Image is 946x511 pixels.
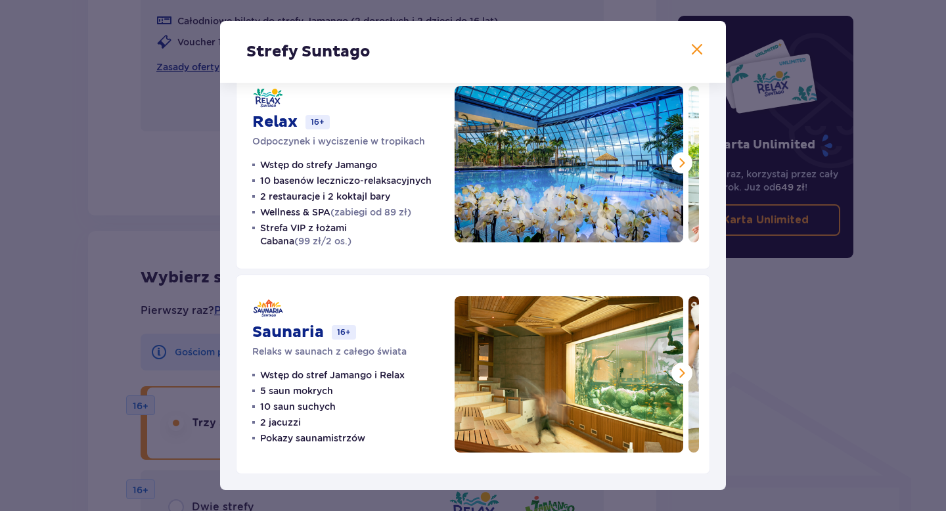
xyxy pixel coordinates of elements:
[455,86,683,242] img: Relax
[455,296,683,453] img: Saunaria
[260,400,336,413] p: 10 saun suchych
[260,416,301,429] p: 2 jacuzzi
[260,221,439,248] p: Strefa VIP z łożami Cabana
[260,432,365,445] p: Pokazy saunamistrzów
[252,322,324,342] p: Saunaria
[252,296,284,320] img: Saunaria logo
[332,325,356,340] p: 16+
[260,368,405,382] p: Wstęp do stref Jamango i Relax
[260,384,333,397] p: 5 saun mokrych
[294,236,351,246] span: (99 zł/2 os.)
[252,345,407,358] p: Relaks w saunach z całego świata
